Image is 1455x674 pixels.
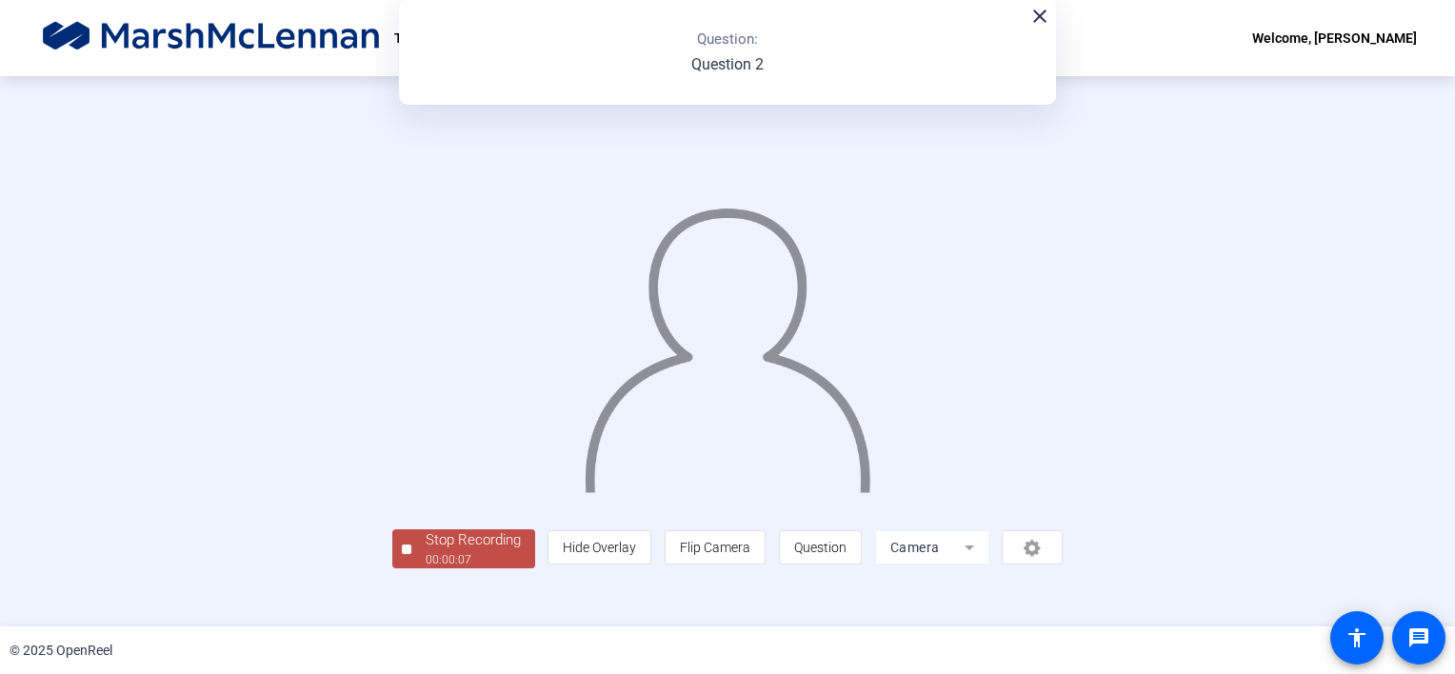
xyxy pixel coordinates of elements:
[794,540,847,555] span: Question
[680,540,750,555] span: Flip Camera
[426,551,521,568] div: 00:00:07
[1345,626,1368,649] mat-icon: accessibility
[1407,626,1430,649] mat-icon: message
[779,530,862,565] button: Question
[38,19,385,57] img: OpenReel logo
[697,29,758,50] p: Question:
[691,53,764,76] p: Question 2
[10,641,112,661] div: © 2025 OpenReel
[583,191,873,493] img: overlay
[392,529,535,568] button: Stop Recording00:00:07
[1252,27,1417,50] div: Welcome, [PERSON_NAME]
[426,529,521,551] div: Stop Recording
[548,530,651,565] button: Hide Overlay
[563,540,636,555] span: Hide Overlay
[1028,5,1051,28] mat-icon: close
[394,27,431,50] p: Test 2
[665,530,766,565] button: Flip Camera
